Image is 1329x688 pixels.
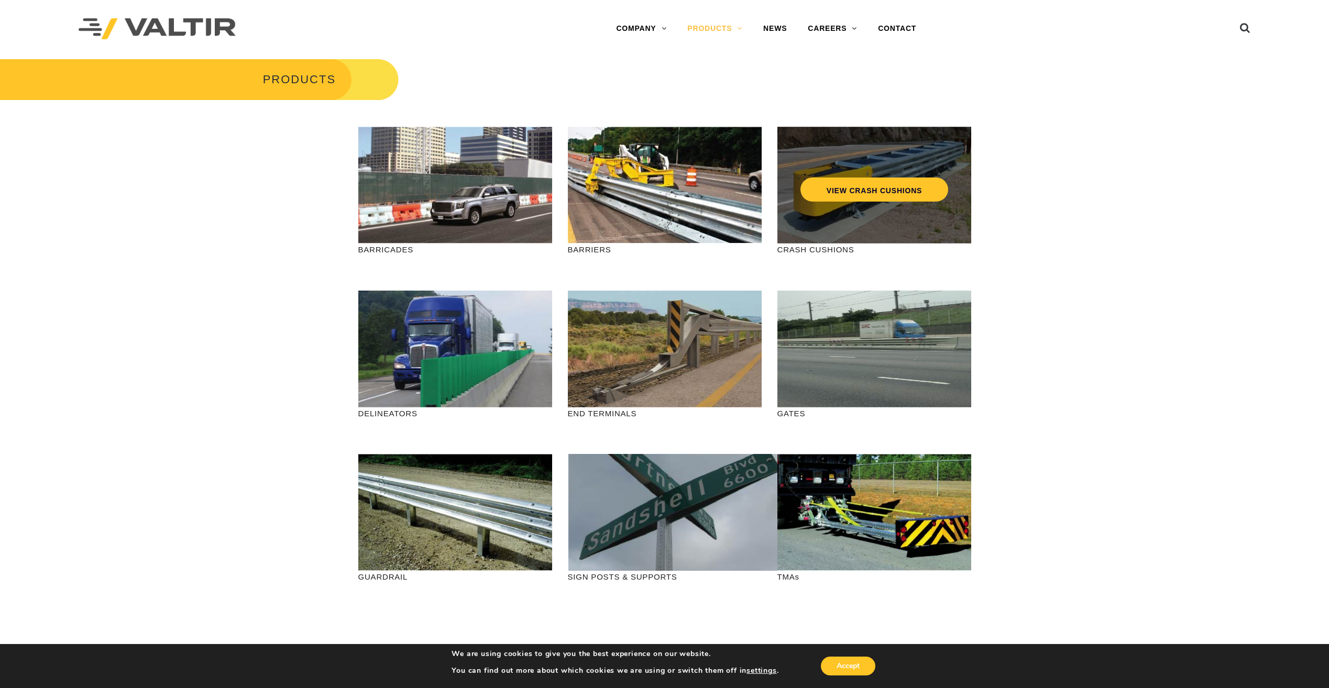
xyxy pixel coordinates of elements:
[753,18,797,39] a: NEWS
[677,18,753,39] a: PRODUCTS
[358,571,552,583] p: GUARDRAIL
[797,18,867,39] a: CAREERS
[800,177,948,202] a: VIEW CRASH CUSHIONS
[606,18,677,39] a: COMPANY
[358,407,552,419] p: DELINEATORS
[568,571,762,583] p: SIGN POSTS & SUPPORTS
[568,243,762,256] p: BARRIERS
[358,243,552,256] p: BARRICADES
[777,243,971,256] p: CRASH CUSHIONS
[777,571,971,583] p: TMAs
[79,18,236,40] img: Valtir
[746,666,776,675] button: settings
[777,407,971,419] p: GATES
[568,407,762,419] p: END TERMINALS
[821,657,875,675] button: Accept
[867,18,927,39] a: CONTACT
[452,649,778,659] p: We are using cookies to give you the best experience on our website.
[452,666,778,675] p: You can find out more about which cookies we are using or switch them off in .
